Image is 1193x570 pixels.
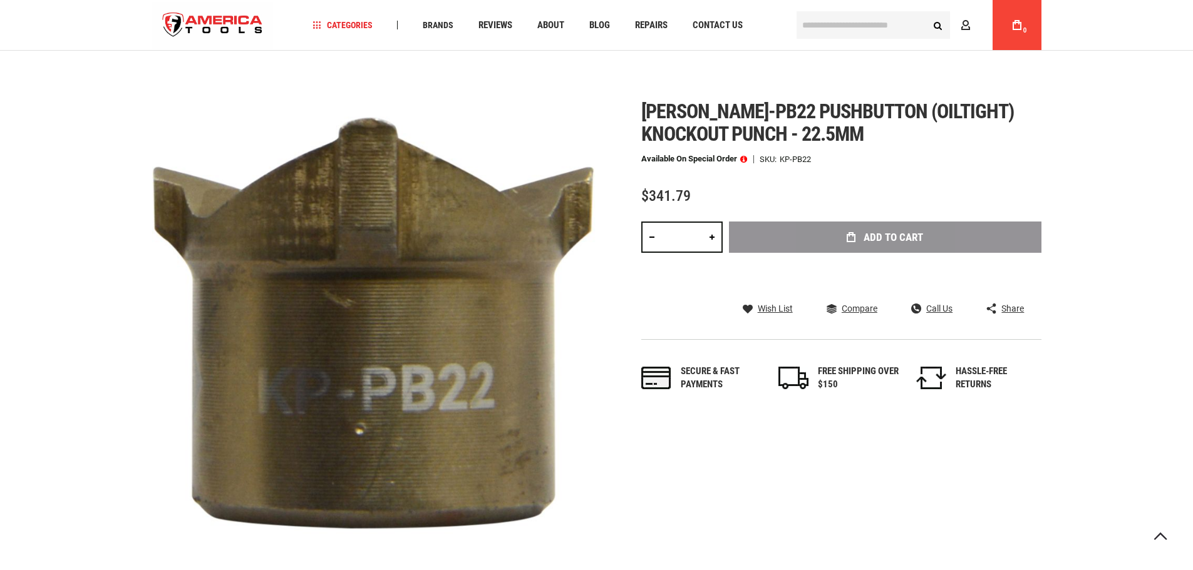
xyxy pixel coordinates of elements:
a: store logo [152,2,274,49]
span: Share [1001,304,1024,313]
a: Call Us [911,303,953,314]
span: Compare [842,304,877,313]
p: Available on Special Order [641,155,747,163]
a: Categories [307,17,378,34]
span: Repairs [635,21,668,30]
img: returns [916,367,946,389]
div: KP-PB22 [780,155,811,163]
span: About [537,21,564,30]
span: [PERSON_NAME]-pb22 pushbutton (oiltight) knockout punch - 22.5mm [641,99,1015,146]
div: Secure & fast payments [681,365,762,392]
span: Wish List [758,304,793,313]
span: Blog [589,21,610,30]
span: Reviews [478,21,512,30]
a: Repairs [629,17,673,34]
strong: SKU [760,155,780,163]
a: Wish List [743,303,793,314]
a: Blog [584,17,616,34]
span: 0 [1023,27,1027,34]
span: Contact Us [693,21,743,30]
img: America Tools [152,2,274,49]
a: Contact Us [687,17,748,34]
div: HASSLE-FREE RETURNS [956,365,1037,392]
span: Categories [312,21,373,29]
div: FREE SHIPPING OVER $150 [818,365,899,392]
span: $341.79 [641,187,691,205]
span: Call Us [926,304,953,313]
a: About [532,17,570,34]
a: Reviews [473,17,518,34]
img: shipping [778,367,808,389]
a: Compare [827,303,877,314]
img: main product photo [152,100,597,544]
img: payments [641,367,671,389]
span: Brands [423,21,453,29]
button: Search [926,13,950,37]
a: Brands [417,17,459,34]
